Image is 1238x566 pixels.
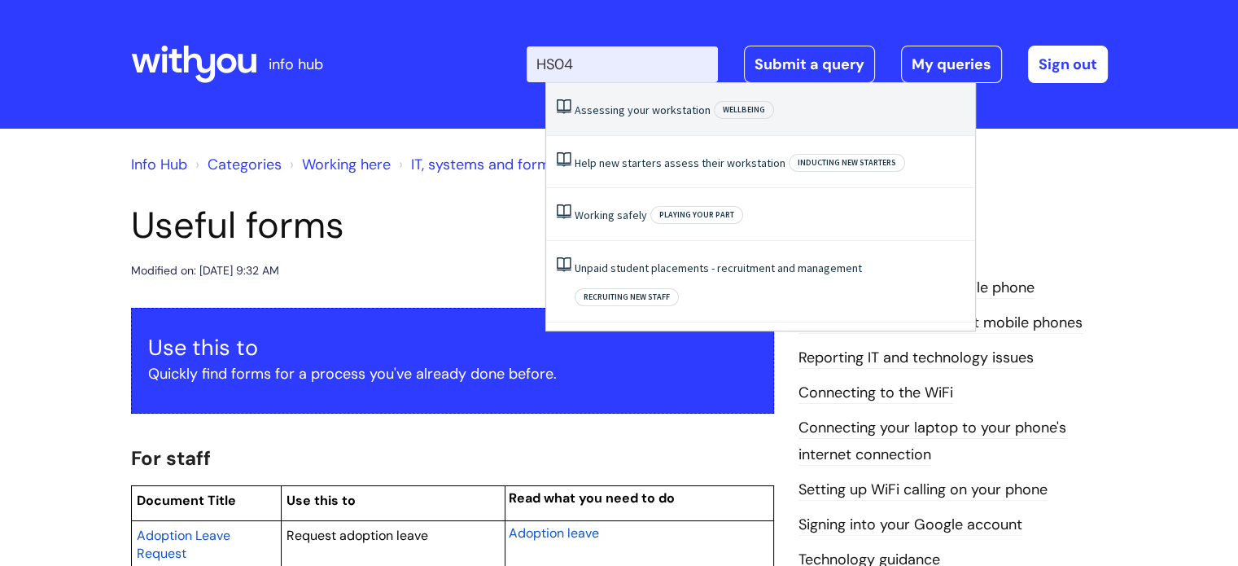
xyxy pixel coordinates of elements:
a: Categories [208,155,282,174]
span: Request adoption leave [287,527,428,544]
input: Search [527,46,718,82]
a: IT, systems and forms [411,155,558,174]
span: Playing your part [650,206,743,224]
li: IT, systems and forms [395,151,558,178]
a: Working safely [575,208,647,222]
span: Recruiting new staff [575,288,679,306]
span: For staff [131,445,211,471]
span: Adoption Leave Request [137,527,230,562]
li: Working here [286,151,391,178]
a: Setting up WiFi calling on your phone [798,480,1048,501]
div: Modified on: [DATE] 9:32 AM [131,261,279,281]
p: Quickly find forms for a process you've already done before. [148,361,757,387]
a: My queries [901,46,1002,83]
li: Solution home [191,151,282,178]
div: | - [527,46,1108,83]
span: Adoption leave [509,524,599,542]
span: Read what you need to do [509,489,675,507]
a: Unpaid student placements - recruitment and management [575,261,862,275]
span: Inducting new starters [789,154,905,172]
a: Assessing your workstation [575,103,711,117]
a: Help new starters assess their workstation [575,156,785,170]
h3: Use this to [148,335,757,361]
span: Document Title [137,492,236,509]
a: Reporting IT and technology issues [798,348,1034,369]
a: Sign out [1028,46,1108,83]
a: Working here [302,155,391,174]
a: Submit a query [744,46,875,83]
p: info hub [269,51,323,77]
a: Adoption Leave Request [137,525,230,563]
a: Adoption leave [509,523,599,542]
h1: Useful forms [131,204,774,248]
a: Info Hub [131,155,187,174]
span: Wellbeing [714,101,774,119]
a: Connecting your laptop to your phone's internet connection [798,418,1066,465]
a: Signing into your Google account [798,515,1022,536]
a: Connecting to the WiFi [798,383,953,404]
span: Use this to [287,492,356,509]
